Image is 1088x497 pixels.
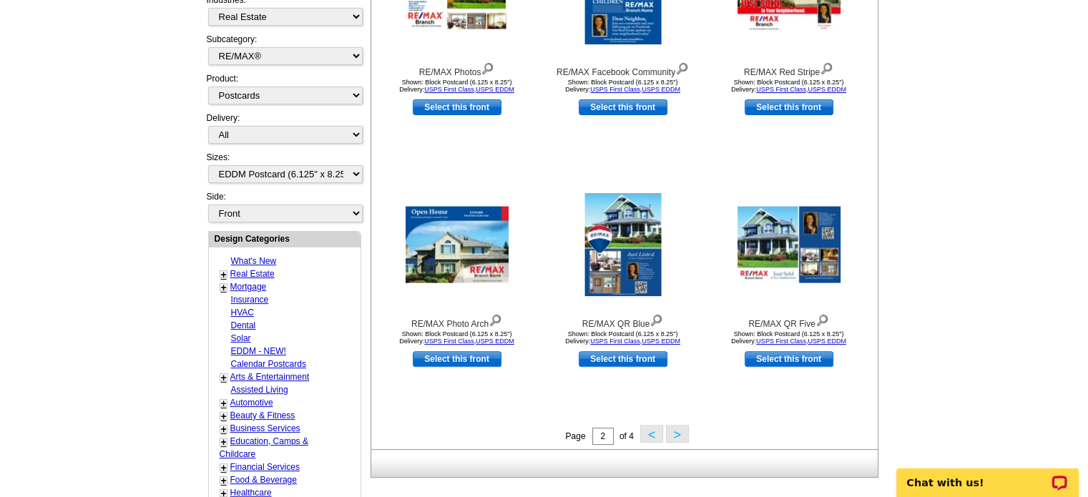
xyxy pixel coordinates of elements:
[378,59,536,79] div: RE/MAX Photos
[231,359,306,369] a: Calendar Postcards
[221,398,227,409] a: +
[887,452,1088,497] iframe: LiveChat chat widget
[221,372,227,383] a: +
[710,79,868,93] div: Shown: Block Postcard (6.125 x 8.25") Delivery: ,
[230,475,297,485] a: Food & Beverage
[642,86,680,93] a: USPS EDDM
[584,193,661,296] img: RE/MAX QR Blue
[808,338,846,345] a: USPS EDDM
[220,436,308,459] a: Education, Camps & Childcare
[565,431,585,441] span: Page
[221,462,227,473] a: +
[675,59,689,75] img: view design details
[666,425,689,443] button: >
[231,385,288,395] a: Assisted Living
[756,338,806,345] a: USPS First Class
[579,99,667,115] a: use this design
[231,320,256,330] a: Dental
[207,33,361,72] div: Subcategory:
[221,423,227,435] a: +
[221,282,227,293] a: +
[231,346,286,356] a: EDDM - NEW!
[230,398,273,408] a: Automotive
[650,311,663,327] img: view design details
[590,86,640,93] a: USPS First Class
[207,72,361,112] div: Product:
[378,79,536,93] div: Shown: Block Postcard (6.125 x 8.25") Delivery: ,
[745,99,833,115] a: use this design
[230,423,300,433] a: Business Services
[710,330,868,345] div: Shown: Block Postcard (6.125 x 8.25") Delivery: ,
[808,86,846,93] a: USPS EDDM
[476,86,514,93] a: USPS EDDM
[231,307,254,318] a: HVAC
[476,338,514,345] a: USPS EDDM
[424,338,474,345] a: USPS First Class
[378,330,536,345] div: Shown: Block Postcard (6.125 x 8.25") Delivery: ,
[820,59,833,75] img: view design details
[207,190,361,224] div: Side:
[424,86,474,93] a: USPS First Class
[710,311,868,330] div: RE/MAX QR Five
[231,256,277,266] a: What's New
[230,410,295,420] a: Beauty & Fitness
[413,351,501,367] a: use this design
[737,207,840,283] img: RE/MAX QR Five
[544,311,702,330] div: RE/MAX QR Blue
[221,436,227,448] a: +
[544,79,702,93] div: Shown: Block Postcard (6.125 x 8.25") Delivery: ,
[231,333,251,343] a: Solar
[230,462,300,472] a: Financial Services
[221,410,227,422] a: +
[231,295,269,305] a: Insurance
[710,59,868,79] div: RE/MAX Red Stripe
[209,232,361,245] div: Design Categories
[815,311,829,327] img: view design details
[230,269,275,279] a: Real Estate
[489,311,502,327] img: view design details
[640,425,663,443] button: <
[413,99,501,115] a: use this design
[579,351,667,367] a: use this design
[378,311,536,330] div: RE/MAX Photo Arch
[207,112,361,151] div: Delivery:
[406,207,509,283] img: RE/MAX Photo Arch
[230,282,267,292] a: Mortgage
[544,59,702,79] div: RE/MAX Facebook Community
[221,475,227,486] a: +
[544,330,702,345] div: Shown: Block Postcard (6.125 x 8.25") Delivery: ,
[745,351,833,367] a: use this design
[756,86,806,93] a: USPS First Class
[642,338,680,345] a: USPS EDDM
[590,338,640,345] a: USPS First Class
[230,372,310,382] a: Arts & Entertainment
[207,151,361,190] div: Sizes:
[221,269,227,280] a: +
[619,431,634,441] span: of 4
[481,59,494,75] img: view design details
